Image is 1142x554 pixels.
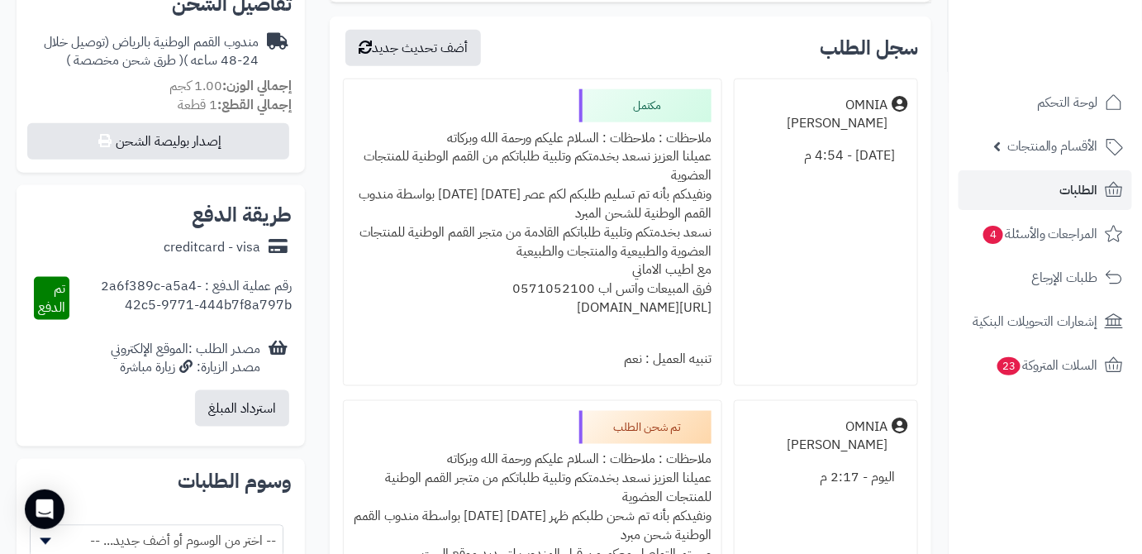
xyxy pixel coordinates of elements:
h2: طريقة الدفع [192,205,292,225]
a: إشعارات التحويلات البنكية [959,302,1132,341]
strong: إجمالي الوزن: [222,76,292,96]
div: creditcard - visa [164,238,260,257]
div: مصدر الزيارة: زيارة مباشرة [111,358,260,377]
img: logo-2.png [1030,46,1126,81]
small: 1.00 كجم [169,76,292,96]
div: تم شحن الطلب [579,411,711,444]
span: إشعارات التحويلات البنكية [973,310,1098,333]
span: طلبات الإرجاع [1031,266,1098,289]
button: إصدار بوليصة الشحن [27,123,289,160]
span: 23 [997,357,1021,375]
button: أضف تحديث جديد [345,30,481,66]
h3: سجل الطلب [820,38,918,58]
small: 1 قطعة [178,95,292,115]
a: طلبات الإرجاع [959,258,1132,298]
button: استرداد المبلغ [195,390,289,427]
div: ملاحظات : ملاحظات : السلام عليكم ورحمة الله وبركاته عميلنا العزيز نسعد بخدمتكم وتلبية طلباتكم من ... [354,122,711,343]
span: الطلبات [1060,179,1098,202]
span: لوحة التحكم [1037,91,1098,114]
a: لوحة التحكم [959,83,1132,122]
div: مندوب القمم الوطنية بالرياض (توصيل خلال 24-48 ساعه ) [30,33,259,71]
div: OMNIA [PERSON_NAME] [745,418,887,456]
div: رقم عملية الدفع : 2a6f389c-a5a4-42c5-9771-444b7f8a797b [69,277,292,320]
div: مصدر الطلب :الموقع الإلكتروني [111,340,260,378]
span: المراجعات والأسئلة [982,222,1098,246]
span: السلات المتروكة [996,354,1098,377]
div: اليوم - 2:17 م [745,462,907,494]
span: تم الدفع [38,279,65,318]
span: الأقسام والمنتجات [1007,135,1098,158]
div: [DATE] - 4:54 م [745,140,907,172]
h2: وسوم الطلبات [30,472,292,492]
span: 4 [983,226,1003,244]
span: ( طرق شحن مخصصة ) [66,50,183,70]
div: مكتمل [579,89,711,122]
a: السلات المتروكة23 [959,346,1132,385]
div: Open Intercom Messenger [25,490,64,529]
a: المراجعات والأسئلة4 [959,214,1132,254]
a: الطلبات [959,170,1132,210]
strong: إجمالي القطع: [217,95,292,115]
div: OMNIA [PERSON_NAME] [745,96,887,134]
div: تنبيه العميل : نعم [354,343,711,375]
